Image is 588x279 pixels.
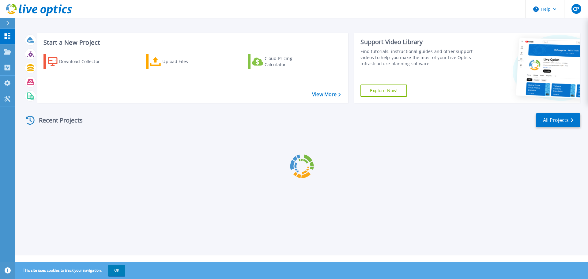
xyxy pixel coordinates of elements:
a: Download Collector [43,54,112,69]
a: View More [312,92,341,97]
div: Find tutorials, instructional guides and other support videos to help you make the most of your L... [360,48,476,67]
span: CP [573,6,579,11]
div: Recent Projects [24,113,91,128]
div: Download Collector [59,55,108,68]
a: Cloud Pricing Calculator [248,54,316,69]
span: This site uses cookies to track your navigation. [17,265,125,276]
h3: Start a New Project [43,39,341,46]
div: Support Video Library [360,38,476,46]
div: Cloud Pricing Calculator [265,55,314,68]
a: Upload Files [146,54,214,69]
a: Explore Now! [360,85,407,97]
a: All Projects [536,113,580,127]
div: Upload Files [162,55,211,68]
button: OK [108,265,125,276]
